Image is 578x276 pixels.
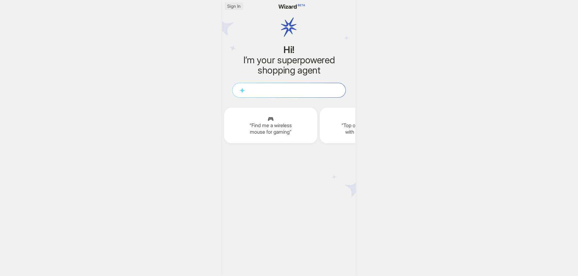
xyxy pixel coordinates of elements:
img: wizard logo [270,2,308,52]
h1: Hi! [232,45,346,55]
div: 🎮Find me a wireless mouse for gaming [224,108,317,143]
span: 🔥 [325,116,408,122]
button: Sign In [225,2,243,10]
span: 🎮 [229,116,312,122]
h2: I’m your superpowered shopping agent [232,55,346,75]
span: Sign In [227,3,241,9]
q: Top of the line air fryer with large capacity [325,122,408,135]
div: 🔥Top of the line air fryer with large capacity [320,108,413,143]
q: Find me a wireless mouse for gaming [229,122,312,135]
